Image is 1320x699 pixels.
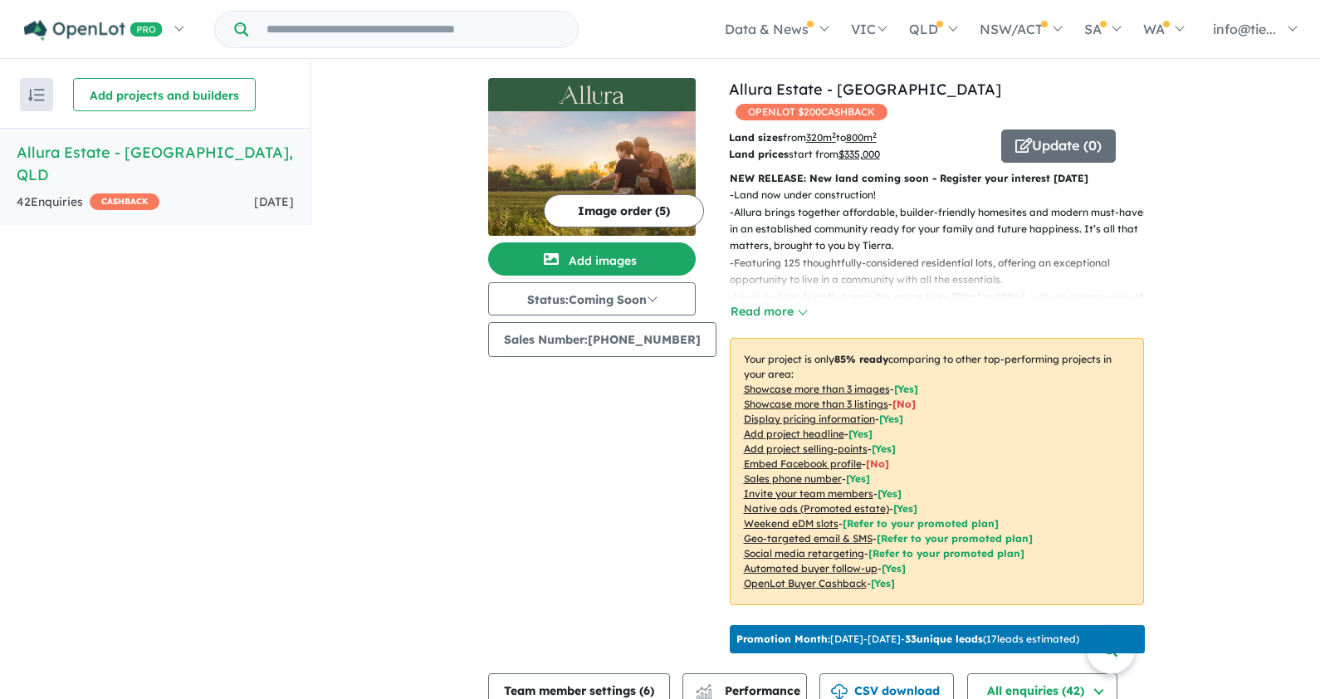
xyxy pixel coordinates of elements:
u: Embed Facebook profile [744,457,862,470]
u: 800 m [846,131,877,144]
p: - Land now under construction! [730,187,1157,203]
u: $ 335,000 [838,148,880,160]
img: sort.svg [28,89,45,101]
p: - Allura brings together affordable, builder-friendly homesites and modern must-haves in an estab... [730,204,1157,255]
span: [ Yes ] [872,442,896,455]
button: Sales Number:[PHONE_NUMBER] [488,322,716,357]
u: 320 m [806,131,836,144]
u: Sales phone number [744,472,842,485]
b: Land sizes [729,131,783,144]
span: [Yes] [871,577,895,589]
span: [Yes] [882,562,906,574]
u: Showcase more than 3 listings [744,398,888,410]
b: 33 unique leads [905,633,983,645]
button: Add projects and builders [73,78,256,111]
img: Allura Estate - Bundamba [488,111,696,236]
span: [ Yes ] [848,428,873,440]
button: Read more [730,302,808,321]
sup: 2 [873,130,877,139]
span: [ No ] [866,457,889,470]
span: [Refer to your promoted plan] [843,517,999,530]
a: Allura Estate - [GEOGRAPHIC_DATA] [729,80,1001,99]
u: Geo-targeted email & SMS [744,532,873,545]
span: [ No ] [892,398,916,410]
span: 6 [643,683,650,698]
input: Try estate name, suburb, builder or developer [252,12,574,47]
u: Automated buyer follow-up [744,562,878,574]
button: Status:Coming Soon [488,282,696,315]
button: Image order (5) [544,194,704,227]
u: Invite your team members [744,487,873,500]
b: Promotion Month: [736,633,830,645]
a: Allura Estate - Bundamba LogoAllura Estate - Bundamba [488,78,696,236]
span: [ Yes ] [878,487,902,500]
span: info@tie... [1213,21,1276,37]
span: to [836,131,877,144]
span: [ Yes ] [846,472,870,485]
u: Add project headline [744,428,844,440]
p: NEW RELEASE: New land coming soon - Register your interest [DATE] [730,170,1144,187]
span: [Refer to your promoted plan] [877,532,1033,545]
u: Social media retargeting [744,547,864,560]
span: [Yes] [893,502,917,515]
sup: 2 [832,130,836,139]
span: CASHBACK [90,193,159,210]
p: start from [729,146,989,163]
span: [ Yes ] [894,383,918,395]
span: [Refer to your promoted plan] [868,547,1024,560]
img: Allura Estate - Bundamba Logo [495,85,689,105]
u: Showcase more than 3 images [744,383,890,395]
div: 42 Enquir ies [17,193,159,213]
b: Land prices [729,148,789,160]
p: Your project is only comparing to other top-performing projects in your area: - - - - - - - - - -... [730,338,1144,605]
p: - Level, builder-friendly homesites range from 320m² to 800m², with an average size of 440m². [730,289,1157,323]
span: [DATE] [254,194,294,209]
img: line-chart.svg [696,684,711,693]
u: Weekend eDM slots [744,517,838,530]
img: Openlot PRO Logo White [24,20,163,41]
u: Native ads (Promoted estate) [744,502,889,515]
span: OPENLOT $ 200 CASHBACK [736,104,887,120]
u: OpenLot Buyer Cashback [744,577,867,589]
span: [ Yes ] [879,413,903,425]
button: Add images [488,242,696,276]
b: 85 % ready [834,353,888,365]
p: [DATE] - [DATE] - ( 17 leads estimated) [736,632,1079,647]
p: from [729,130,989,146]
u: Add project selling-points [744,442,868,455]
p: - Featuring 125 thoughtfully-considered residential lots, offering an exceptional opportunity to ... [730,255,1157,289]
h5: Allura Estate - [GEOGRAPHIC_DATA] , QLD [17,141,294,186]
button: Update (0) [1001,130,1116,163]
span: Performance [698,683,800,698]
u: Display pricing information [744,413,875,425]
